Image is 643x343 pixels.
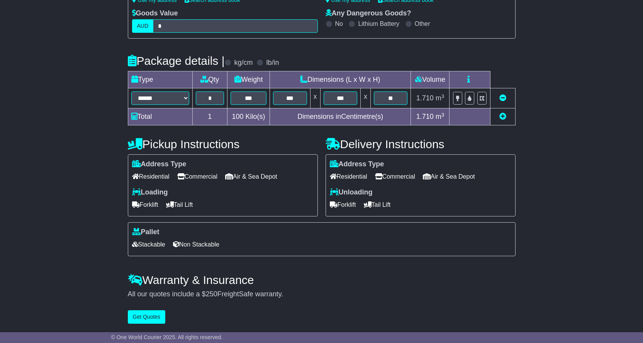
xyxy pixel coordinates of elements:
td: Type [128,71,192,88]
a: Remove this item [499,94,506,102]
label: lb/in [266,59,279,67]
h4: Warranty & Insurance [128,274,516,286]
sup: 3 [441,112,445,118]
sup: 3 [441,93,445,99]
span: 1.710 [416,113,434,120]
span: Tail Lift [364,199,391,211]
td: Kilo(s) [227,108,270,125]
h4: Package details | [128,54,225,67]
td: Dimensions in Centimetre(s) [270,108,411,125]
span: m [436,94,445,102]
span: Stackable [132,238,165,250]
a: Add new item [499,113,506,120]
span: Air & Sea Depot [423,171,475,182]
button: Get Quotes [128,310,166,324]
label: Unloading [330,188,373,197]
label: Other [415,20,430,27]
label: No [335,20,343,27]
span: Air & Sea Depot [225,171,277,182]
td: Qty [192,71,227,88]
span: 1.710 [416,94,434,102]
td: Weight [227,71,270,88]
span: Non Stackable [173,238,219,250]
label: Pallet [132,228,159,237]
span: Forklift [132,199,158,211]
label: Address Type [330,160,384,169]
td: x [360,88,370,108]
td: x [310,88,320,108]
span: Residential [132,171,170,182]
td: Volume [411,71,450,88]
span: 250 [206,290,217,298]
span: m [436,113,445,120]
span: Forklift [330,199,356,211]
span: © One World Courier 2025. All rights reserved. [111,334,223,340]
label: kg/cm [234,59,253,67]
span: Residential [330,171,367,182]
label: Lithium Battery [358,20,399,27]
label: Address Type [132,160,187,169]
label: Goods Value [132,9,178,18]
span: Tail Lift [166,199,193,211]
label: Any Dangerous Goods? [326,9,411,18]
span: Commercial [375,171,415,182]
td: Dimensions (L x W x H) [270,71,411,88]
span: Commercial [177,171,217,182]
label: AUD [132,19,154,33]
label: Loading [132,188,168,197]
h4: Pickup Instructions [128,138,318,150]
td: 1 [192,108,227,125]
div: All our quotes include a $ FreightSafe warranty. [128,290,516,299]
span: 100 [232,113,244,120]
h4: Delivery Instructions [326,138,516,150]
td: Total [128,108,192,125]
